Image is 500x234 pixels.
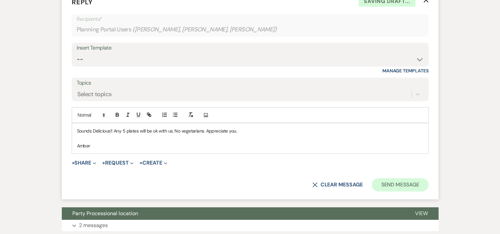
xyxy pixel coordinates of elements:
[62,220,439,231] button: 2 messages
[72,160,96,166] button: Share
[415,210,428,217] span: View
[77,78,424,88] label: Topics
[312,182,363,187] button: Clear message
[77,43,424,53] div: Insert Template
[404,207,439,220] button: View
[79,221,108,230] p: 2 messages
[77,23,424,36] div: Planning Portal Users
[77,90,112,99] div: Select topics
[139,160,167,166] button: Create
[133,25,277,34] span: ( [PERSON_NAME], [PERSON_NAME], [PERSON_NAME] )
[102,160,134,166] button: Request
[72,160,75,166] span: +
[102,160,105,166] span: +
[62,207,404,220] button: Party Processional location
[382,68,429,74] a: Manage Templates
[139,160,142,166] span: +
[77,127,423,135] p: Sounds Delicious!! Any 5 plates will be ok with us. No vegetarians. Appreciate you.
[77,15,424,23] p: Recipients*
[72,210,138,217] span: Party Processional location
[372,178,428,191] button: Send Message
[77,142,423,149] p: Amber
